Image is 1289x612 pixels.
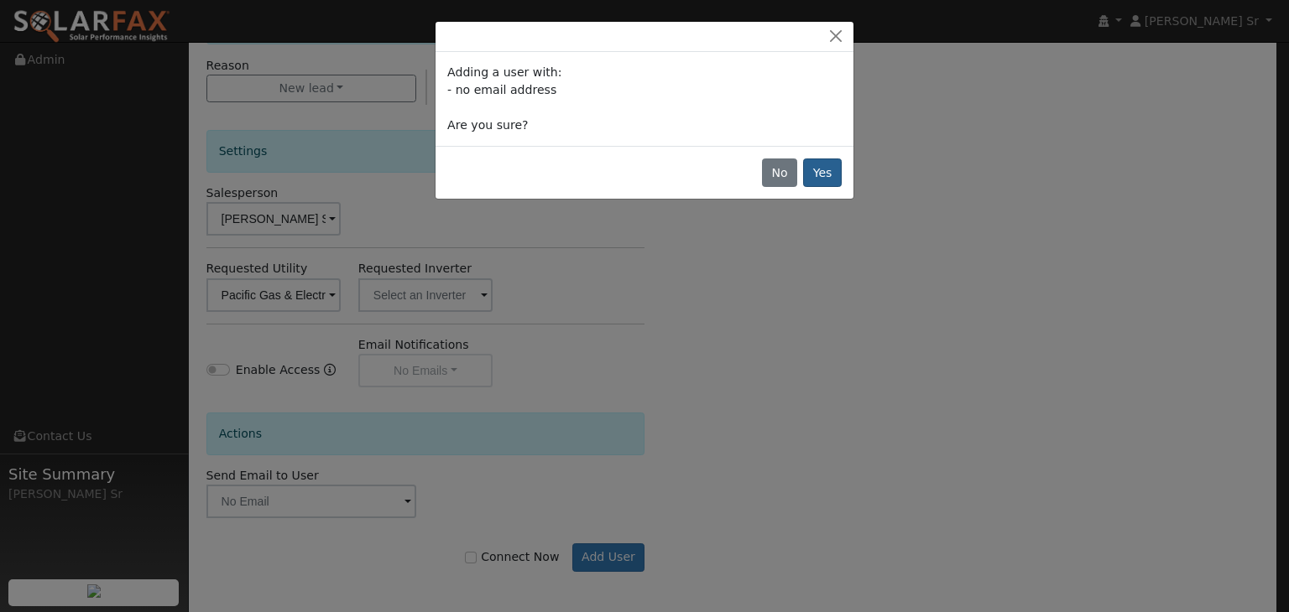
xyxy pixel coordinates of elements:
span: Adding a user with: [447,65,561,79]
span: - no email address [447,83,556,96]
button: No [762,158,797,187]
button: Yes [803,158,842,187]
button: Close [824,28,848,45]
span: Are you sure? [447,118,528,132]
